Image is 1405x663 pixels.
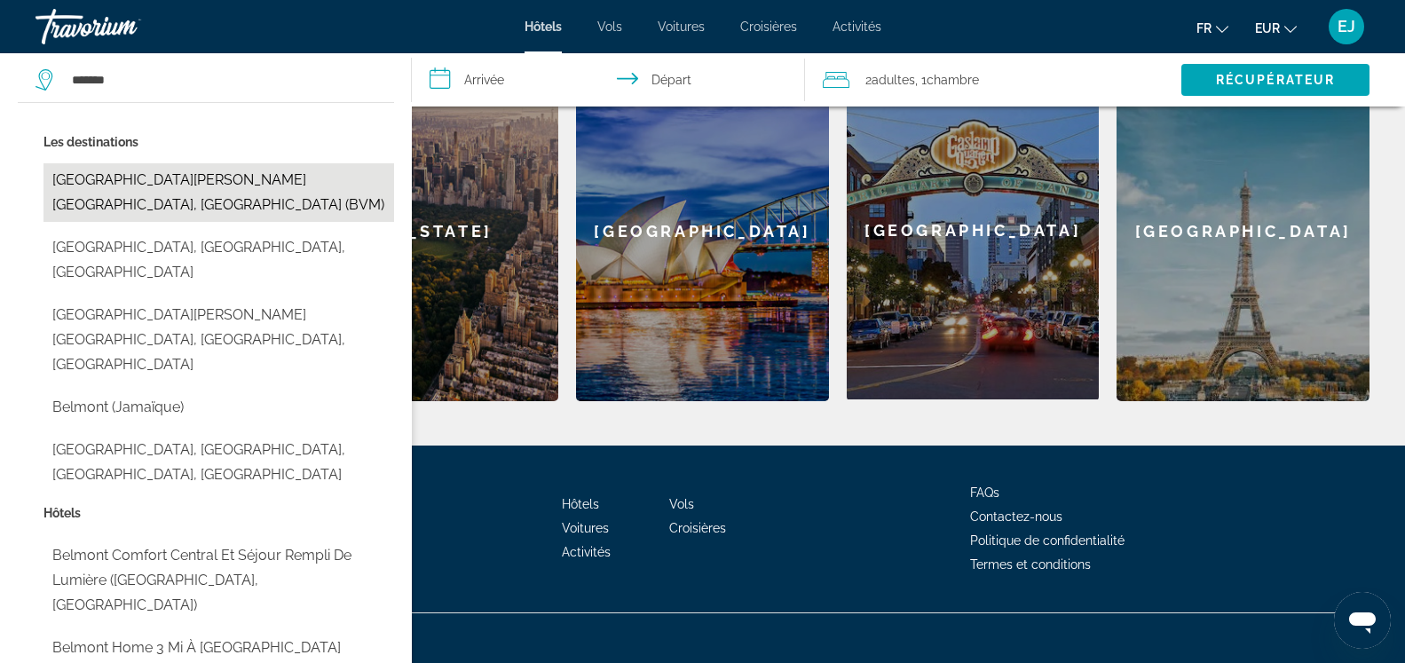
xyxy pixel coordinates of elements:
[43,231,394,289] button: Sélectionner une ville: Belmonte, Cuenca, Espagne
[43,391,394,424] button: Sélectionner une ville: Belmont, Jamaica
[970,557,1091,572] a: Termes et conditions
[1338,18,1355,36] span: EJ
[1117,61,1369,401] div: [GEOGRAPHIC_DATA]
[847,61,1100,401] a: San Diego[GEOGRAPHIC_DATA]
[669,521,726,535] a: Croisières
[43,130,394,154] p: Options de la ville
[36,4,213,50] a: Travorium
[43,539,394,622] button: Sélectionnez l'hôtel: Belmont Comfort Central et Séjour léger (Perth, AU)
[306,61,559,401] a: New York[US_STATE]
[576,61,829,401] a: Sydney[GEOGRAPHIC_DATA]
[970,509,1062,524] a: Contactez-nous
[562,545,611,559] a: Activités
[1255,21,1280,36] span: EUR
[865,67,915,92] span: 2
[576,61,829,401] div: [GEOGRAPHIC_DATA]
[1334,592,1391,649] iframe: Bouton de lancement de la fenêtre de messagerie
[562,497,599,511] a: Hôtels
[1117,61,1369,401] a: Paris[GEOGRAPHIC_DATA]
[805,53,1181,107] button: Voyageurs: 2 adultes, 0 enfants
[43,298,394,382] button: Sélectionner une ville: Belmont, Charlotte, NC, États-Unis
[1323,8,1369,45] button: Menu de l'utilisateur
[658,20,705,34] a: Voitures
[562,521,609,535] a: Voitures
[970,485,999,500] a: FAQs
[43,163,394,222] button: Sélectionner une ville: Belmonte, Bahia, Brésil (BVM)
[1255,15,1297,41] button: Changer de devise
[970,533,1125,548] a: Politique de confidentialité
[1216,73,1335,87] span: Récupérateur
[1196,21,1212,36] span: fr
[1196,15,1228,41] button: Changer de langue
[927,73,979,87] span: Chambre
[597,20,622,34] a: Vols
[915,67,979,92] span: , 1
[1181,64,1369,96] button: Recherche
[872,73,915,87] span: Adultes
[833,20,881,34] a: Activités
[43,501,394,525] p: Options d'hôtel
[70,67,384,93] input: Search hotel destination
[740,20,797,34] a: Croisières
[847,61,1100,399] div: [GEOGRAPHIC_DATA]
[43,433,394,492] button: Sélectionner une ville: Belmont, Ontario, ON, Canada
[306,61,559,401] div: [US_STATE]
[525,20,562,34] a: Hôtels
[412,53,806,107] button: Sélectionnez check-in et sortie date
[669,497,694,511] a: Vols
